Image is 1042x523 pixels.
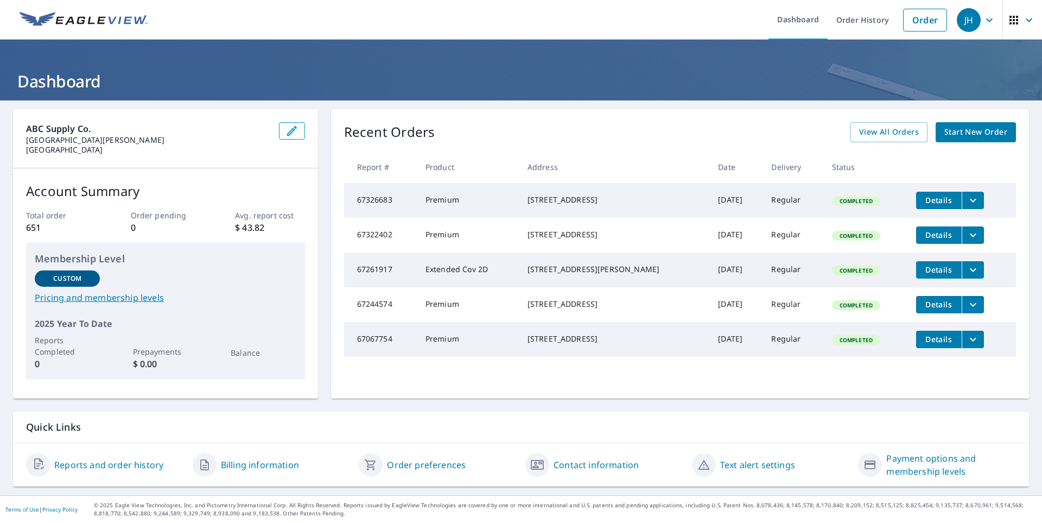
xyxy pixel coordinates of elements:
[962,261,984,279] button: filesDropdownBtn-67261917
[833,267,879,274] span: Completed
[528,194,701,205] div: [STREET_ADDRESS]
[26,221,96,234] p: 651
[417,183,519,218] td: Premium
[26,210,96,221] p: Total order
[235,210,304,221] p: Avg. report cost
[916,261,962,279] button: detailsBtn-67261917
[344,218,417,253] td: 67322402
[26,145,270,155] p: [GEOGRAPHIC_DATA]
[962,296,984,313] button: filesDropdownBtn-67244574
[709,218,763,253] td: [DATE]
[26,122,270,135] p: ABC Supply Co.
[709,287,763,322] td: [DATE]
[923,334,955,344] span: Details
[903,9,947,31] a: Order
[923,264,955,275] span: Details
[221,458,299,471] a: Billing information
[923,230,955,240] span: Details
[528,229,701,240] div: [STREET_ADDRESS]
[936,122,1016,142] a: Start New Order
[42,506,78,513] a: Privacy Policy
[26,135,270,145] p: [GEOGRAPHIC_DATA][PERSON_NAME]
[26,420,1016,434] p: Quick Links
[5,506,39,513] a: Terms of Use
[923,299,955,310] span: Details
[53,274,81,283] p: Custom
[133,357,198,370] p: $ 0.00
[833,197,879,205] span: Completed
[944,125,1007,139] span: Start New Order
[417,253,519,287] td: Extended Cov 2D
[833,301,879,309] span: Completed
[709,322,763,357] td: [DATE]
[344,287,417,322] td: 67244574
[763,322,823,357] td: Regular
[13,70,1029,92] h1: Dashboard
[554,458,639,471] a: Contact information
[763,253,823,287] td: Regular
[344,183,417,218] td: 67326683
[957,8,981,32] div: JH
[528,264,701,275] div: [STREET_ADDRESS][PERSON_NAME]
[387,458,466,471] a: Order preferences
[54,458,163,471] a: Reports and order history
[923,195,955,205] span: Details
[962,331,984,348] button: filesDropdownBtn-67067754
[833,336,879,344] span: Completed
[763,218,823,253] td: Regular
[709,183,763,218] td: [DATE]
[231,347,296,358] p: Balance
[20,12,148,28] img: EV Logo
[519,151,709,183] th: Address
[35,291,296,304] a: Pricing and membership levels
[35,251,296,266] p: Membership Level
[344,151,417,183] th: Report #
[26,181,305,201] p: Account Summary
[709,151,763,183] th: Date
[720,458,795,471] a: Text alert settings
[94,501,1037,518] p: © 2025 Eagle View Technologies, Inc. and Pictometry International Corp. All Rights Reserved. Repo...
[709,253,763,287] td: [DATE]
[344,322,417,357] td: 67067754
[133,346,198,357] p: Prepayments
[35,357,100,370] p: 0
[916,192,962,209] button: detailsBtn-67326683
[916,331,962,348] button: detailsBtn-67067754
[528,333,701,344] div: [STREET_ADDRESS]
[5,506,78,513] p: |
[528,299,701,310] div: [STREET_ADDRESS]
[417,151,519,183] th: Product
[916,226,962,244] button: detailsBtn-67322402
[886,452,1016,478] a: Payment options and membership levels
[417,287,519,322] td: Premium
[859,125,919,139] span: View All Orders
[417,218,519,253] td: Premium
[131,221,200,234] p: 0
[962,192,984,209] button: filesDropdownBtn-67326683
[833,232,879,240] span: Completed
[916,296,962,313] button: detailsBtn-67244574
[235,221,304,234] p: $ 43.82
[35,317,296,330] p: 2025 Year To Date
[763,287,823,322] td: Regular
[763,183,823,218] td: Regular
[131,210,200,221] p: Order pending
[850,122,927,142] a: View All Orders
[763,151,823,183] th: Delivery
[344,122,435,142] p: Recent Orders
[962,226,984,244] button: filesDropdownBtn-67322402
[35,335,100,357] p: Reports Completed
[417,322,519,357] td: Premium
[823,151,907,183] th: Status
[344,253,417,287] td: 67261917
